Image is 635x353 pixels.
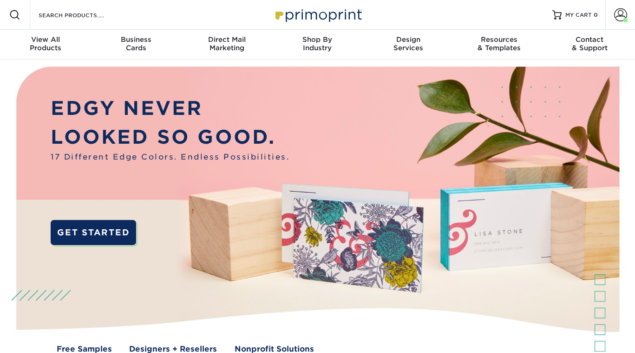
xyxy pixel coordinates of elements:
img: Primoprint [271,5,364,25]
a: GET STARTED [51,220,136,245]
a: Shop ByIndustry [272,30,363,60]
span: Design [363,35,453,44]
a: DesignServices [363,30,453,60]
span: MY CART [565,11,592,19]
div: & Templates [453,35,544,52]
span: Shop By [272,35,363,44]
span: 0 [594,12,598,18]
div: Cards [91,35,181,52]
span: Direct Mail [182,35,272,44]
div: Industry [272,35,363,52]
a: Direct MailMarketing [182,30,272,60]
a: Contact& Support [544,30,635,60]
a: Resources& Templates [453,30,544,60]
span: Resources [453,35,544,44]
a: BusinessCards [91,30,181,60]
input: SEARCH PRODUCTS..... [38,9,128,20]
p: LOOKED SO GOOD. [51,123,289,152]
div: Marketing [182,35,272,52]
p: EDGY NEVER [51,94,289,123]
span: 17 Different Edge Colors. Endless Possibilities. [51,151,289,163]
div: & Support [544,35,635,52]
span: Contact [544,35,635,44]
div: Services [363,35,453,52]
span: Business [91,35,181,44]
